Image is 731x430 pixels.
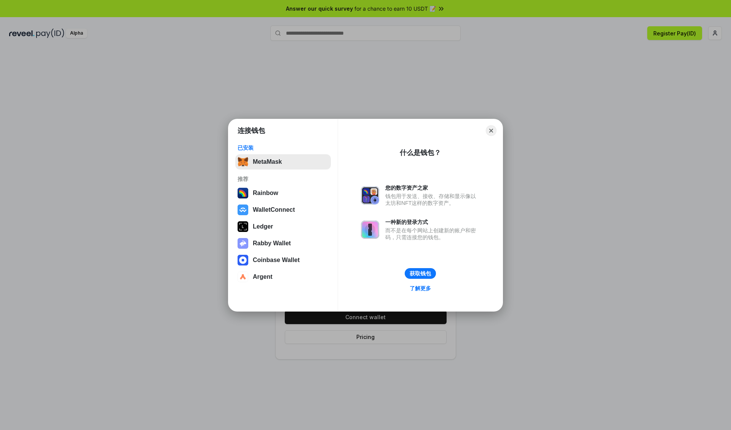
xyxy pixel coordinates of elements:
[405,283,436,293] a: 了解更多
[361,186,379,205] img: svg+xml,%3Csvg%20xmlns%3D%22http%3A%2F%2Fwww.w3.org%2F2000%2Fsvg%22%20fill%3D%22none%22%20viewBox...
[400,148,441,157] div: 什么是钱包？
[235,202,331,217] button: WalletConnect
[235,253,331,268] button: Coinbase Wallet
[238,188,248,198] img: svg+xml,%3Csvg%20width%3D%22120%22%20height%3D%22120%22%20viewBox%3D%220%200%20120%20120%22%20fil...
[253,158,282,165] div: MetaMask
[253,206,295,213] div: WalletConnect
[238,255,248,265] img: svg+xml,%3Csvg%20width%3D%2228%22%20height%3D%2228%22%20viewBox%3D%220%200%2028%2028%22%20fill%3D...
[235,236,331,251] button: Rabby Wallet
[253,190,278,197] div: Rainbow
[410,285,431,292] div: 了解更多
[385,193,480,206] div: 钱包用于发送、接收、存储和显示像以太坊和NFT这样的数字资产。
[385,184,480,191] div: 您的数字资产之家
[253,223,273,230] div: Ledger
[238,238,248,249] img: svg+xml,%3Csvg%20xmlns%3D%22http%3A%2F%2Fwww.w3.org%2F2000%2Fsvg%22%20fill%3D%22none%22%20viewBox...
[253,240,291,247] div: Rabby Wallet
[238,272,248,282] img: svg+xml,%3Csvg%20width%3D%2228%22%20height%3D%2228%22%20viewBox%3D%220%200%2028%2028%22%20fill%3D...
[238,221,248,232] img: svg+xml,%3Csvg%20xmlns%3D%22http%3A%2F%2Fwww.w3.org%2F2000%2Fsvg%22%20width%3D%2228%22%20height%3...
[235,154,331,169] button: MetaMask
[238,144,329,151] div: 已安装
[385,219,480,225] div: 一种新的登录方式
[405,268,436,279] button: 获取钱包
[385,227,480,241] div: 而不是在每个网站上创建新的账户和密码，只需连接您的钱包。
[235,219,331,234] button: Ledger
[238,126,265,135] h1: 连接钱包
[235,269,331,285] button: Argent
[235,185,331,201] button: Rainbow
[486,125,496,136] button: Close
[253,273,273,280] div: Argent
[361,221,379,239] img: svg+xml,%3Csvg%20xmlns%3D%22http%3A%2F%2Fwww.w3.org%2F2000%2Fsvg%22%20fill%3D%22none%22%20viewBox...
[410,270,431,277] div: 获取钱包
[238,176,329,182] div: 推荐
[238,157,248,167] img: svg+xml,%3Csvg%20fill%3D%22none%22%20height%3D%2233%22%20viewBox%3D%220%200%2035%2033%22%20width%...
[253,257,300,264] div: Coinbase Wallet
[238,205,248,215] img: svg+xml,%3Csvg%20width%3D%2228%22%20height%3D%2228%22%20viewBox%3D%220%200%2028%2028%22%20fill%3D...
